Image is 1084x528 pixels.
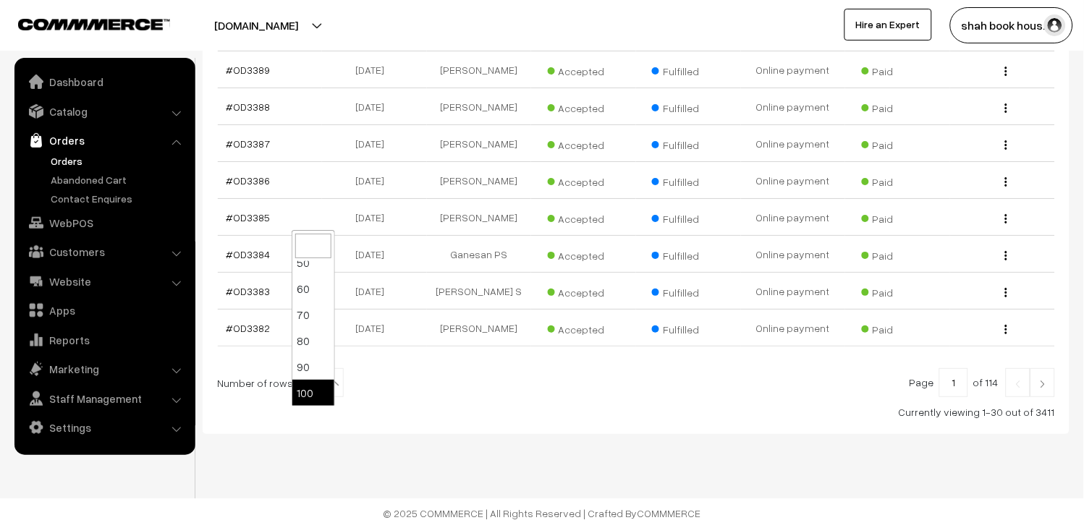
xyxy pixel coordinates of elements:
span: Paid [862,244,934,263]
span: Fulfilled [652,171,724,190]
a: Orders [18,127,190,153]
span: Paid [862,171,934,190]
span: Number of rows [217,375,293,391]
span: Fulfilled [652,244,724,263]
td: [DATE] [322,88,427,125]
span: Fulfilled [652,97,724,116]
a: #OD3383 [226,285,271,297]
li: 50 [292,250,334,276]
li: 60 [292,276,334,302]
td: Online payment [741,199,846,236]
span: Accepted [548,244,620,263]
td: Ganesan PS [427,236,532,273]
a: #OD3388 [226,101,271,113]
span: Fulfilled [652,134,724,153]
span: Accepted [548,208,620,226]
a: #OD3389 [226,64,271,76]
a: Website [18,268,190,294]
span: Fulfilled [652,208,724,226]
a: Apps [18,297,190,323]
td: [PERSON_NAME] S [427,273,532,310]
a: Settings [18,414,190,440]
td: [PERSON_NAME] [427,310,532,346]
span: Paid [862,208,934,226]
a: Reports [18,327,190,353]
td: Online payment [741,51,846,88]
td: [DATE] [322,310,427,346]
span: Paid [862,318,934,337]
a: Catalog [18,98,190,124]
span: Paid [862,281,934,300]
span: Fulfilled [652,60,724,79]
a: #OD3382 [226,322,271,334]
a: Contact Enquires [47,191,190,206]
img: Menu [1005,140,1007,150]
a: WebPOS [18,210,190,236]
button: [DOMAIN_NAME] [164,7,349,43]
img: Left [1012,380,1025,388]
a: #OD3386 [226,174,271,187]
td: Online payment [741,125,846,162]
li: 100 [292,380,334,406]
a: Orders [47,153,190,169]
td: [PERSON_NAME] [427,51,532,88]
td: Online payment [741,310,846,346]
img: Menu [1005,103,1007,113]
td: Online payment [741,162,846,199]
a: COMMMERCE [638,507,701,519]
td: Online payment [741,236,846,273]
span: Fulfilled [652,318,724,337]
img: Menu [1005,177,1007,187]
td: [DATE] [322,162,427,199]
span: Paid [862,97,934,116]
span: Accepted [548,281,620,300]
img: Menu [1005,214,1007,223]
img: Menu [1005,251,1007,260]
a: #OD3384 [226,248,271,260]
a: Hire an Expert [844,9,932,41]
li: 90 [292,354,334,380]
a: #OD3385 [226,211,271,223]
td: [PERSON_NAME] [427,199,532,236]
li: 80 [292,328,334,354]
a: Dashboard [18,69,190,95]
td: Online payment [741,88,846,125]
img: Menu [1005,325,1007,334]
td: [PERSON_NAME] [427,125,532,162]
a: COMMMERCE [18,14,145,32]
td: Online payment [741,273,846,310]
td: [DATE] [322,236,427,273]
span: of 114 [973,376,999,388]
td: [PERSON_NAME] [427,88,532,125]
a: Customers [18,239,190,265]
span: Paid [862,134,934,153]
span: Accepted [548,60,620,79]
div: Currently viewing 1-30 out of 3411 [217,404,1055,420]
img: Right [1036,380,1049,388]
span: Accepted [548,171,620,190]
img: COMMMERCE [18,19,170,30]
td: [PERSON_NAME] [427,162,532,199]
td: [DATE] [322,51,427,88]
span: Fulfilled [652,281,724,300]
img: user [1044,14,1066,36]
td: [DATE] [322,273,427,310]
img: Menu [1005,288,1007,297]
span: Paid [862,60,934,79]
span: Accepted [548,318,620,337]
td: [DATE] [322,125,427,162]
a: Marketing [18,356,190,382]
span: Accepted [548,97,620,116]
button: shah book hous… [950,7,1073,43]
a: Abandoned Cart [47,172,190,187]
img: Menu [1005,67,1007,76]
span: Accepted [548,134,620,153]
span: Page [910,376,934,388]
li: 70 [292,302,334,328]
a: Staff Management [18,386,190,412]
td: [DATE] [322,199,427,236]
a: #OD3387 [226,137,271,150]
